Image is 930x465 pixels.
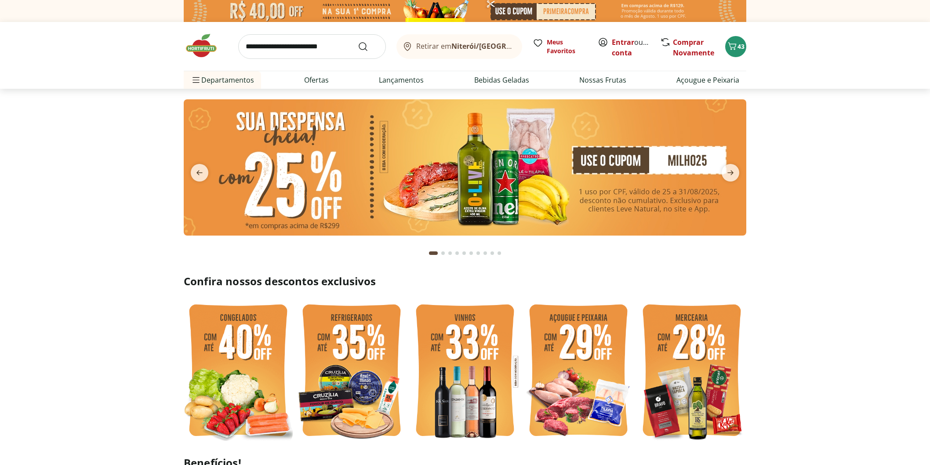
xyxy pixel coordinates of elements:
[461,243,468,264] button: Go to page 5 from fs-carousel
[358,41,379,52] button: Submit Search
[184,299,293,444] img: feira
[482,243,489,264] button: Go to page 8 from fs-carousel
[475,243,482,264] button: Go to page 7 from fs-carousel
[451,41,552,51] b: Niterói/[GEOGRAPHIC_DATA]
[297,299,406,444] img: refrigerados
[304,75,329,85] a: Ofertas
[737,42,745,51] span: 43
[191,69,254,91] span: Departamentos
[468,243,475,264] button: Go to page 6 from fs-carousel
[489,243,496,264] button: Go to page 9 from fs-carousel
[496,243,503,264] button: Go to page 10 from fs-carousel
[447,243,454,264] button: Go to page 3 from fs-carousel
[676,75,739,85] a: Açougue e Peixaria
[238,34,386,59] input: search
[673,37,714,58] a: Comprar Novamente
[612,37,651,58] span: ou
[637,299,746,444] img: mercearia
[440,243,447,264] button: Go to page 2 from fs-carousel
[612,37,634,47] a: Entrar
[547,38,587,55] span: Meus Favoritos
[454,243,461,264] button: Go to page 4 from fs-carousel
[416,42,513,50] span: Retirar em
[184,164,215,182] button: previous
[184,274,746,288] h2: Confira nossos descontos exclusivos
[579,75,626,85] a: Nossas Frutas
[184,33,228,59] img: Hortifruti
[524,299,633,444] img: açougue
[612,37,660,58] a: Criar conta
[379,75,424,85] a: Lançamentos
[427,243,440,264] button: Current page from fs-carousel
[715,164,746,182] button: next
[725,36,746,57] button: Carrinho
[396,34,522,59] button: Retirar emNiterói/[GEOGRAPHIC_DATA]
[411,299,519,444] img: vinho
[533,38,587,55] a: Meus Favoritos
[184,99,746,236] img: cupom
[474,75,529,85] a: Bebidas Geladas
[191,69,201,91] button: Menu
